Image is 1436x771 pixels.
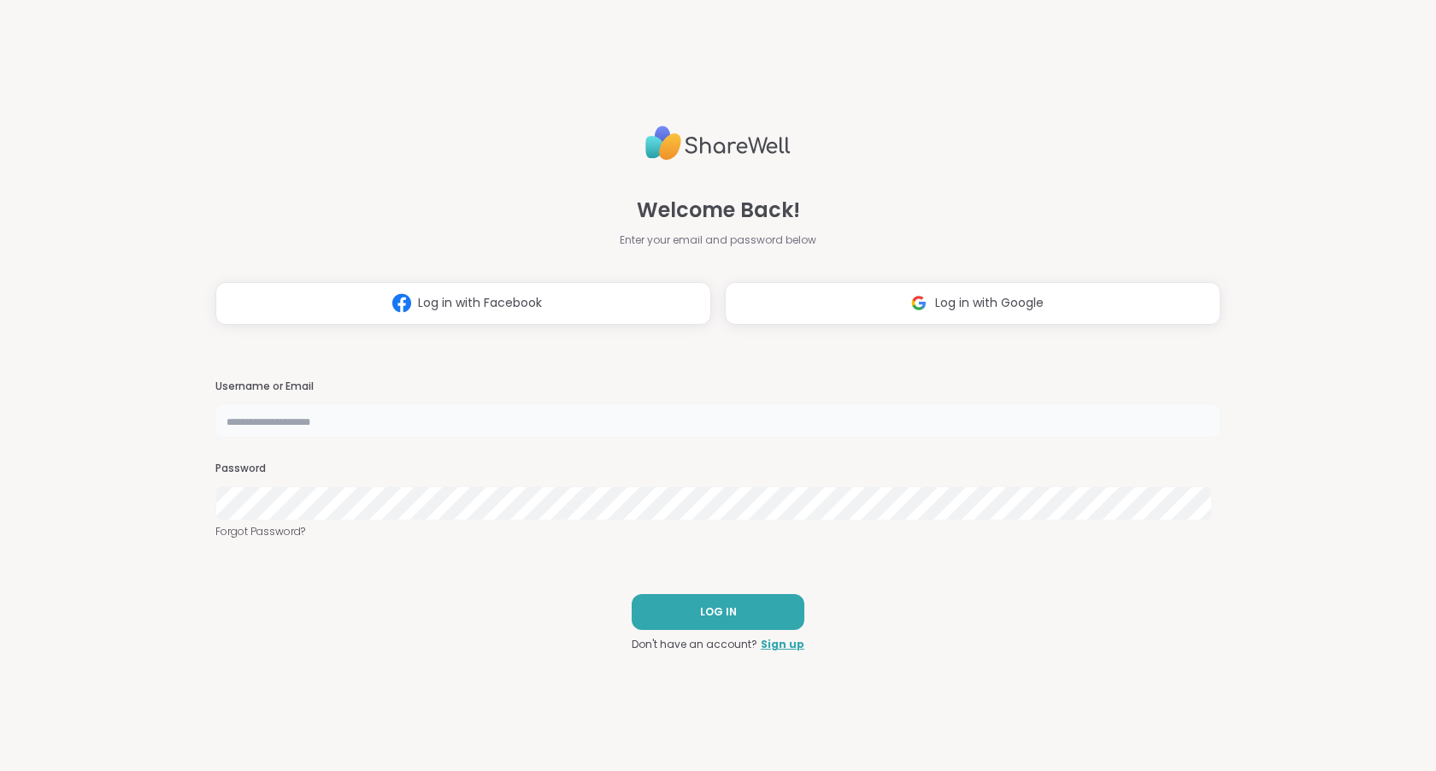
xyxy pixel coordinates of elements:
[632,594,804,630] button: LOG IN
[700,604,737,620] span: LOG IN
[215,524,1221,539] a: Forgot Password?
[645,119,791,168] img: ShareWell Logo
[935,294,1044,312] span: Log in with Google
[215,282,711,325] button: Log in with Facebook
[637,195,800,226] span: Welcome Back!
[418,294,542,312] span: Log in with Facebook
[215,380,1221,394] h3: Username or Email
[903,287,935,319] img: ShareWell Logomark
[632,637,757,652] span: Don't have an account?
[620,232,816,248] span: Enter your email and password below
[385,287,418,319] img: ShareWell Logomark
[215,462,1221,476] h3: Password
[761,637,804,652] a: Sign up
[725,282,1221,325] button: Log in with Google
